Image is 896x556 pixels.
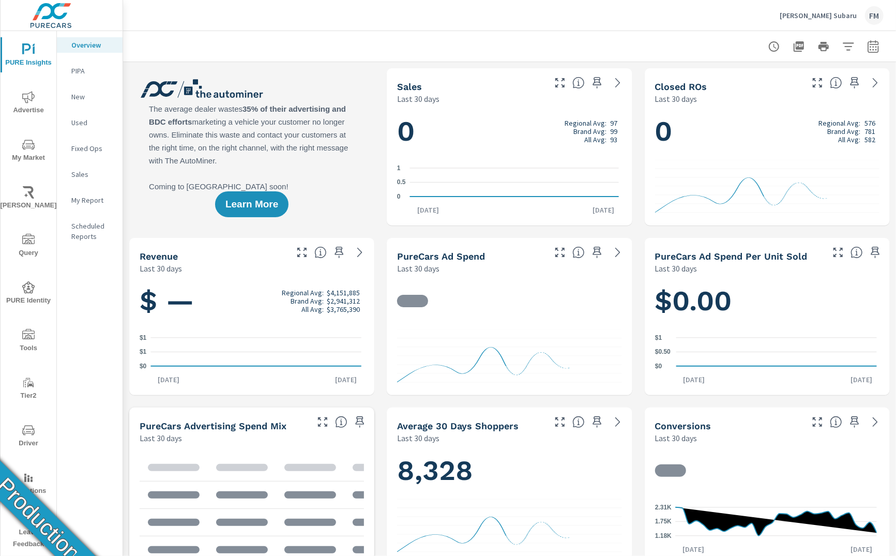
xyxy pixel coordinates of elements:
[328,374,364,385] p: [DATE]
[843,544,879,554] p: [DATE]
[864,136,875,144] p: 582
[215,191,288,217] button: Learn More
[572,77,585,89] span: Number of vehicles sold by the dealership over the selected date range. [Source: This data is sou...
[584,136,606,144] p: All Avg:
[610,414,626,430] a: See more details in report
[57,89,123,104] div: New
[827,127,860,136] p: Brand Avg:
[676,374,712,385] p: [DATE]
[140,262,182,275] p: Last 30 days
[71,117,114,128] p: Used
[589,74,605,91] span: Save this to your personalized report
[397,179,406,186] text: 0.5
[71,195,114,205] p: My Report
[140,283,364,319] h1: $ —
[71,169,114,179] p: Sales
[867,414,884,430] a: See more details in report
[327,289,360,297] p: $4,151,885
[589,414,605,430] span: Save this to your personalized report
[655,363,662,370] text: $0
[71,40,114,50] p: Overview
[864,127,875,136] p: 781
[4,186,53,212] span: [PERSON_NAME]
[4,139,53,164] span: My Market
[611,136,618,144] p: 93
[225,200,278,209] span: Learn More
[4,43,53,69] span: PURE Insights
[314,246,327,259] span: Total sales revenue over the selected date range. [Source: This data is sourced from the dealer’s...
[1,31,56,554] div: nav menu
[813,36,834,57] button: Print Report
[573,127,606,136] p: Brand Avg:
[864,119,875,127] p: 576
[4,513,53,550] span: Leave Feedback
[314,414,331,430] button: Make Fullscreen
[867,74,884,91] a: See more details in report
[830,244,846,261] button: Make Fullscreen
[397,114,621,149] h1: 0
[655,432,697,444] p: Last 30 days
[397,251,485,262] h5: PureCars Ad Spend
[327,297,360,305] p: $2,941,312
[71,143,114,154] p: Fixed Ops
[830,77,842,89] span: Number of Repair Orders Closed by the selected dealership group over the selected time range. [So...
[675,544,711,554] p: [DATE]
[71,221,114,242] p: Scheduled Reports
[4,472,53,497] span: Operations
[865,6,884,25] div: FM
[57,37,123,53] div: Overview
[397,93,439,105] p: Last 30 days
[140,363,147,370] text: $0
[352,414,368,430] span: Save this to your personalized report
[863,36,884,57] button: Select Date Range
[4,91,53,116] span: Advertise
[140,432,182,444] p: Last 30 days
[655,114,879,149] h1: 0
[140,251,178,262] h5: Revenue
[611,119,618,127] p: 97
[611,127,618,136] p: 99
[655,504,672,511] text: 2.31K
[397,262,439,275] p: Last 30 days
[397,164,401,172] text: 1
[655,532,672,539] text: 1.18K
[610,244,626,261] a: See more details in report
[352,244,368,261] a: See more details in report
[610,74,626,91] a: See more details in report
[327,305,360,313] p: $3,765,390
[655,518,672,525] text: 1.75K
[572,246,585,259] span: Total cost of media for all PureCars channels for the selected dealership group over the selected...
[655,81,707,92] h5: Closed ROs
[788,36,809,57] button: "Export Report to PDF"
[4,329,53,354] span: Tools
[655,262,697,275] p: Last 30 days
[572,416,585,428] span: A rolling 30 day total of daily Shoppers on the dealership website, averaged over the selected da...
[655,349,671,356] text: $0.50
[552,414,568,430] button: Make Fullscreen
[655,283,879,319] h1: $0.00
[818,119,860,127] p: Regional Avg:
[71,66,114,76] p: PIPA
[851,246,863,259] span: Average cost of advertising per each vehicle sold at the dealer over the selected date range. The...
[282,289,324,297] p: Regional Avg:
[589,244,605,261] span: Save this to your personalized report
[57,115,123,130] div: Used
[4,424,53,449] span: Driver
[301,305,324,313] p: All Avg:
[4,234,53,259] span: Query
[4,377,53,402] span: Tier2
[335,416,347,428] span: This table looks at how you compare to the amount of budget you spend per channel as opposed to y...
[655,334,662,341] text: $1
[57,63,123,79] div: PIPA
[140,334,147,341] text: $1
[397,81,422,92] h5: Sales
[809,414,826,430] button: Make Fullscreen
[57,167,123,182] div: Sales
[565,119,606,127] p: Regional Avg:
[57,218,123,244] div: Scheduled Reports
[843,374,879,385] p: [DATE]
[397,420,519,431] h5: Average 30 Days Shoppers
[57,141,123,156] div: Fixed Ops
[331,244,347,261] span: Save this to your personalized report
[397,453,621,488] h1: 8,328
